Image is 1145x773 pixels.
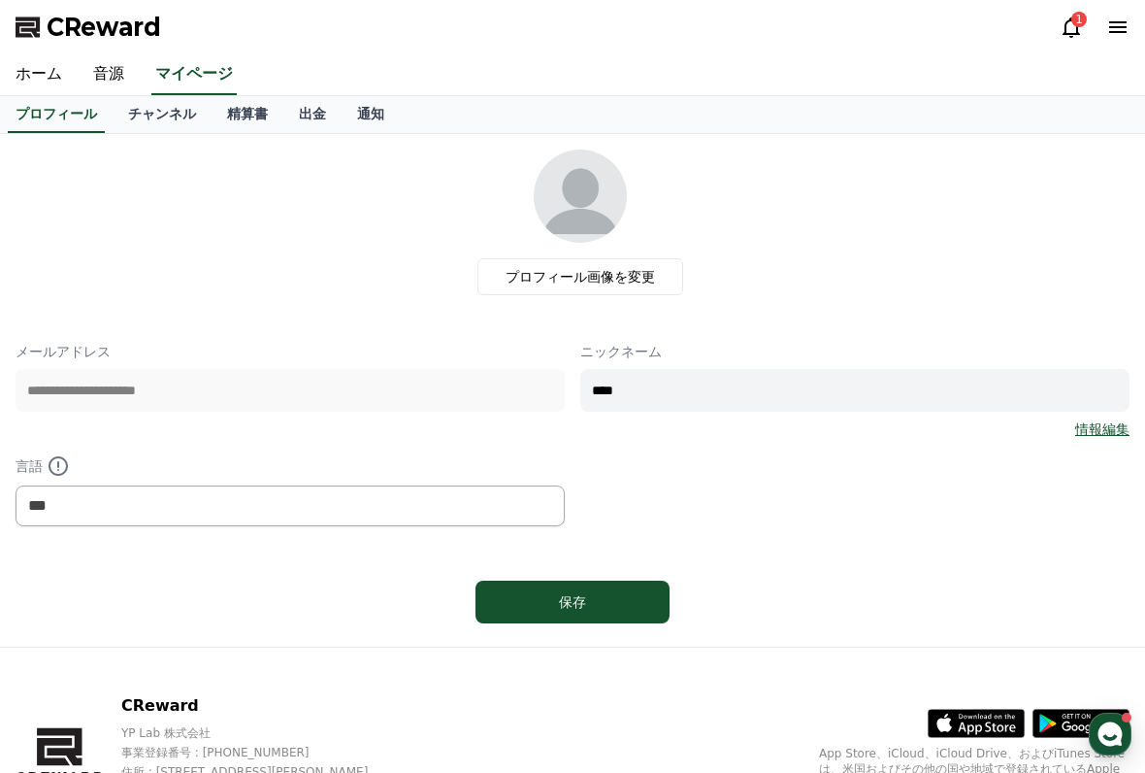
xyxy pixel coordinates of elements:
a: 1 [1060,16,1083,39]
a: 設定 [762,719,1139,767]
a: マイページ [151,54,237,95]
a: 出金 [283,96,342,133]
div: 1 [1071,12,1087,27]
a: チャンネル [113,96,212,133]
div: 保存 [514,592,631,612]
button: 保存 [475,581,670,623]
a: 通知 [342,96,400,133]
p: メールアドレス [16,342,565,361]
p: 事業登録番号 : [PHONE_NUMBER] [121,745,402,760]
a: ホーム [6,719,383,767]
p: 言語 [16,454,565,478]
p: YP Lab 株式会社 [121,725,402,741]
label: プロフィール画像を変更 [477,258,683,295]
a: 情報編集 [1075,420,1129,439]
img: profile_image [534,150,627,243]
span: ホーム [176,748,213,764]
a: チャット [383,719,761,767]
span: チャット [547,749,598,765]
span: CReward [47,12,161,43]
span: 設定 [937,748,963,764]
a: 精算書 [212,96,283,133]
a: CReward [16,12,161,43]
a: プロフィール [8,96,105,133]
a: 音源 [78,54,140,95]
p: ニックネーム [580,342,1129,361]
p: CReward [121,694,402,718]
